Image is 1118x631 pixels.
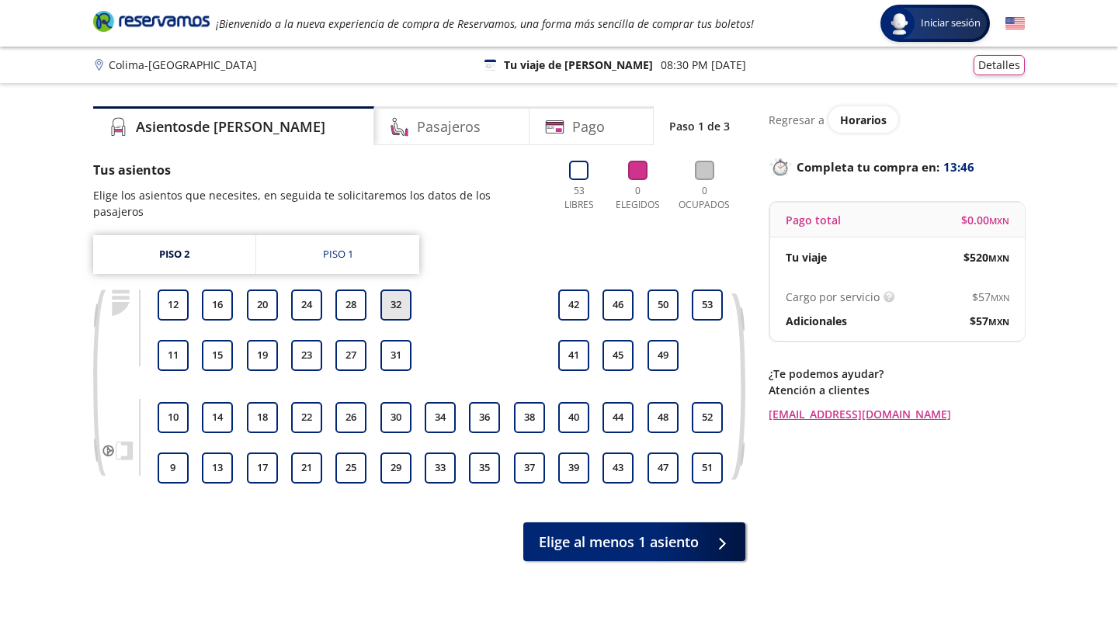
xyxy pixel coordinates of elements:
[970,313,1009,329] span: $ 57
[93,161,542,179] p: Tus asientos
[417,116,481,137] h4: Pasajeros
[202,402,233,433] button: 14
[202,340,233,371] button: 15
[335,340,366,371] button: 27
[93,235,255,274] a: Piso 2
[557,184,600,212] p: 53 Libres
[972,289,1009,305] span: $ 57
[769,382,1025,398] p: Atención a clientes
[1005,14,1025,33] button: English
[425,452,456,484] button: 33
[974,55,1025,75] button: Detalles
[291,402,322,433] button: 22
[469,402,500,433] button: 36
[323,247,353,262] div: Piso 1
[256,235,419,274] a: Piso 1
[769,406,1025,422] a: [EMAIL_ADDRESS][DOMAIN_NAME]
[93,187,542,220] p: Elige los asientos que necesites, en seguida te solicitaremos los datos de los pasajeros
[769,112,825,128] p: Regresar a
[648,452,679,484] button: 47
[988,316,1009,328] small: MXN
[380,402,411,433] button: 30
[202,289,233,321] button: 16
[158,340,189,371] button: 11
[602,340,634,371] button: 45
[558,452,589,484] button: 39
[514,402,545,433] button: 38
[335,452,366,484] button: 25
[247,402,278,433] button: 18
[558,340,589,371] button: 41
[786,249,827,265] p: Tu viaje
[425,402,456,433] button: 34
[504,57,653,73] p: Tu viaje de [PERSON_NAME]
[692,402,723,433] button: 52
[247,289,278,321] button: 20
[93,9,210,37] a: Brand Logo
[840,113,887,127] span: Horarios
[380,340,411,371] button: 31
[247,340,278,371] button: 19
[202,452,233,484] button: 13
[136,116,325,137] h4: Asientos de [PERSON_NAME]
[158,402,189,433] button: 10
[991,292,1009,303] small: MXN
[335,289,366,321] button: 28
[612,184,664,212] p: 0 Elegidos
[648,340,679,371] button: 49
[786,212,841,228] p: Pago total
[602,402,634,433] button: 44
[291,452,322,484] button: 21
[335,402,366,433] button: 26
[380,452,411,484] button: 29
[216,16,754,31] em: ¡Bienvenido a la nueva experiencia de compra de Reservamos, una forma más sencilla de comprar tus...
[769,106,1025,133] div: Regresar a ver horarios
[109,57,257,73] p: Colima - [GEOGRAPHIC_DATA]
[786,313,847,329] p: Adicionales
[943,158,974,176] span: 13:46
[786,289,880,305] p: Cargo por servicio
[158,452,189,484] button: 9
[961,212,1009,228] span: $ 0.00
[291,289,322,321] button: 24
[291,340,322,371] button: 23
[963,249,1009,265] span: $ 520
[523,522,745,561] button: Elige al menos 1 asiento
[769,156,1025,178] p: Completa tu compra en :
[558,402,589,433] button: 40
[602,289,634,321] button: 46
[380,289,411,321] button: 32
[988,252,1009,264] small: MXN
[915,16,987,31] span: Iniciar sesión
[989,215,1009,227] small: MXN
[247,452,278,484] button: 17
[572,116,605,137] h4: Pago
[675,184,734,212] p: 0 Ocupados
[93,9,210,33] i: Brand Logo
[158,289,189,321] button: 12
[692,452,723,484] button: 51
[648,289,679,321] button: 50
[514,452,545,484] button: 37
[469,452,500,484] button: 35
[661,57,746,73] p: 08:30 PM [DATE]
[769,366,1025,382] p: ¿Te podemos ayudar?
[648,402,679,433] button: 48
[602,452,634,484] button: 43
[669,118,730,134] p: Paso 1 de 3
[539,532,699,553] span: Elige al menos 1 asiento
[692,289,723,321] button: 53
[558,289,589,321] button: 42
